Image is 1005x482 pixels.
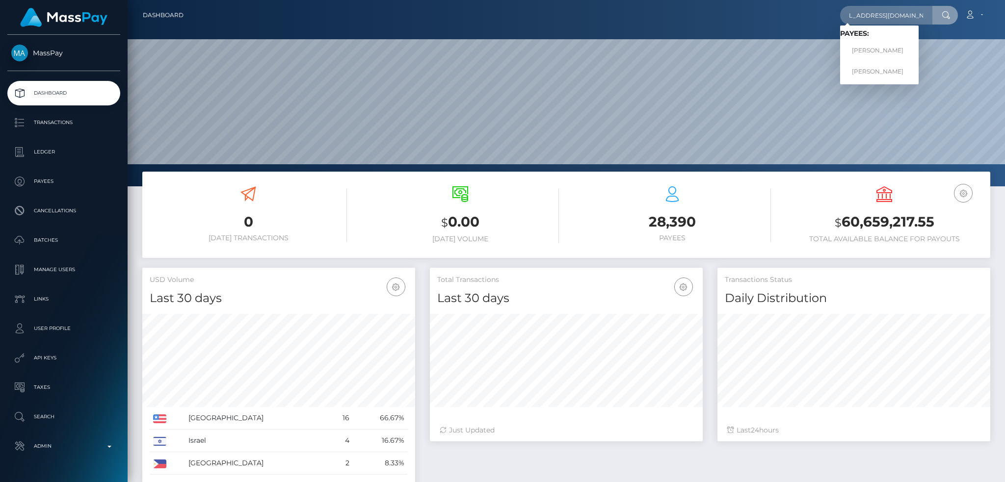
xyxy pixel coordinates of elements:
td: [GEOGRAPHIC_DATA] [185,407,329,430]
td: [GEOGRAPHIC_DATA] [185,452,329,475]
td: 16.67% [353,430,408,452]
h5: Transactions Status [725,275,983,285]
p: Batches [11,233,116,248]
img: MassPay [11,45,28,61]
p: Taxes [11,380,116,395]
p: API Keys [11,351,116,365]
h6: [DATE] Transactions [150,234,347,242]
td: 2 [329,452,353,475]
a: [PERSON_NAME] [840,62,919,80]
h3: 0 [150,212,347,231]
a: Batches [7,228,120,253]
p: Manage Users [11,262,116,277]
a: Admin [7,434,120,458]
h6: Payees: [840,29,919,38]
h4: Last 30 days [437,290,695,307]
input: Search... [840,6,932,25]
h5: USD Volume [150,275,408,285]
p: Admin [11,439,116,454]
h3: 60,659,217.55 [786,212,983,232]
img: MassPay Logo [20,8,107,27]
span: MassPay [7,49,120,57]
a: Payees [7,169,120,194]
small: $ [441,216,448,229]
h4: Last 30 days [150,290,408,307]
a: Dashboard [143,5,184,25]
img: PH.png [153,459,166,468]
a: [PERSON_NAME] [840,42,919,60]
div: Just Updated [440,425,693,435]
a: Transactions [7,110,120,135]
p: Transactions [11,115,116,130]
a: Links [7,287,120,311]
h5: Total Transactions [437,275,695,285]
span: 24 [751,426,759,434]
a: Ledger [7,140,120,164]
h4: Daily Distribution [725,290,983,307]
h3: 28,390 [574,212,771,231]
a: Taxes [7,375,120,400]
a: Dashboard [7,81,120,105]
small: $ [835,216,842,229]
h3: 0.00 [362,212,559,232]
p: User Profile [11,321,116,336]
img: IL.png [153,437,166,446]
td: 66.67% [353,407,408,430]
div: Last hours [727,425,980,435]
p: Ledger [11,145,116,159]
td: 16 [329,407,353,430]
p: Cancellations [11,203,116,218]
a: User Profile [7,316,120,341]
td: 4 [329,430,353,452]
p: Payees [11,174,116,189]
h6: Total Available Balance for Payouts [786,235,983,243]
a: Manage Users [7,257,120,282]
img: US.png [153,414,166,423]
a: Search [7,405,120,429]
h6: Payees [574,234,771,242]
p: Dashboard [11,86,116,101]
p: Links [11,292,116,306]
td: Israel [185,430,329,452]
td: 8.33% [353,452,408,475]
a: API Keys [7,346,120,370]
h6: [DATE] Volume [362,235,559,243]
p: Search [11,409,116,424]
a: Cancellations [7,199,120,223]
